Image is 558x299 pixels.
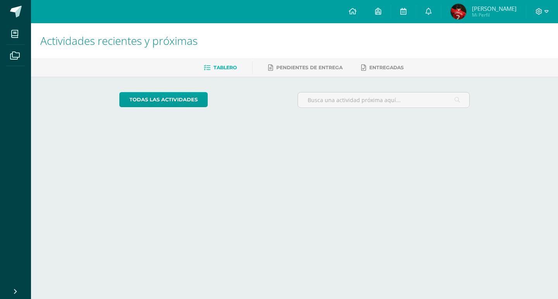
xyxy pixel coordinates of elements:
a: Pendientes de entrega [268,62,343,74]
a: Tablero [204,62,237,74]
span: [PERSON_NAME] [472,5,517,12]
a: Entregadas [361,62,404,74]
span: Entregadas [369,65,404,70]
span: Tablero [214,65,237,70]
input: Busca una actividad próxima aquí... [298,92,470,108]
span: Actividades recientes y próximas [40,33,198,48]
img: b892afe4a0e7fb358142c0e1ede79069.png [451,4,466,19]
a: todas las Actividades [119,92,208,107]
span: Mi Perfil [472,12,517,18]
span: Pendientes de entrega [276,65,343,70]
